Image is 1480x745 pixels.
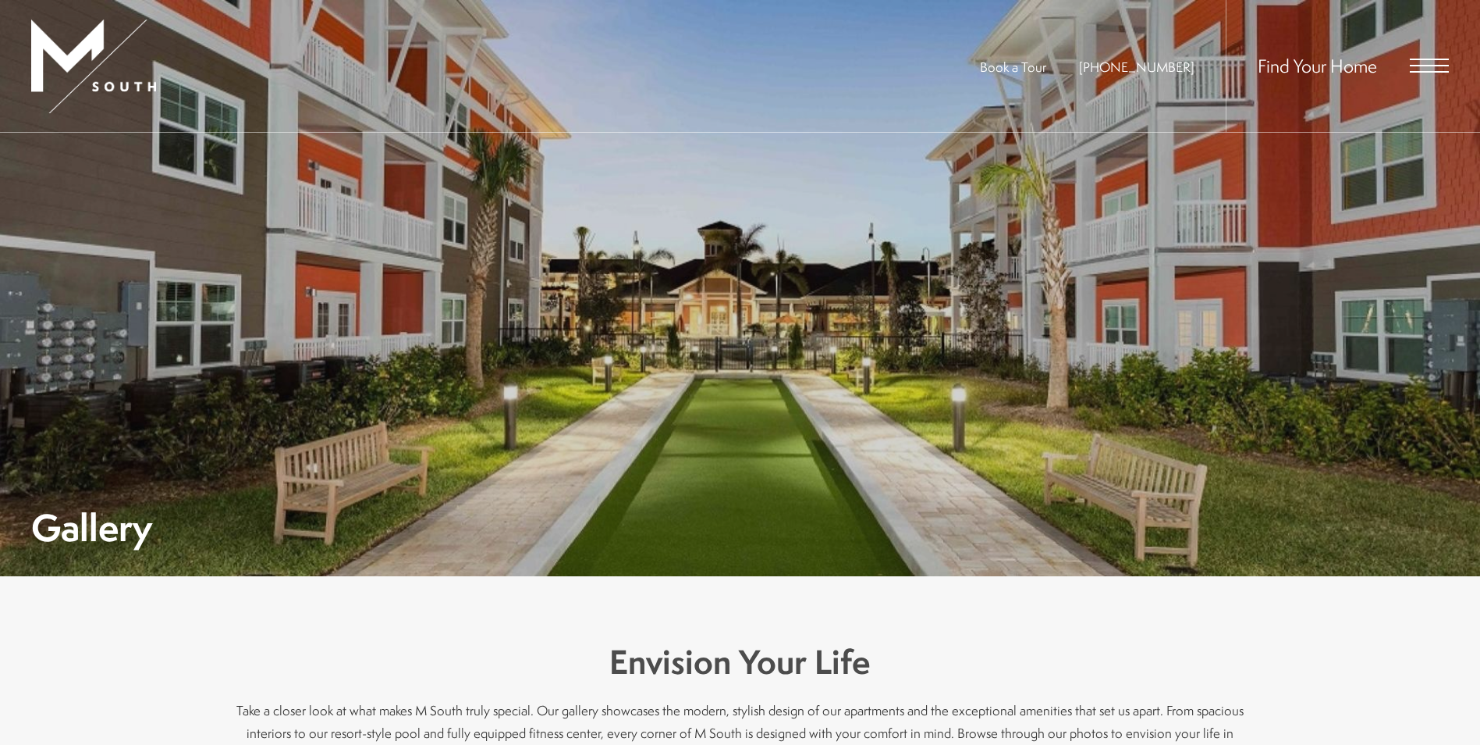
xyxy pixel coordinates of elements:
a: Find Your Home [1258,53,1377,78]
img: MSouth [31,20,156,113]
a: Book a Tour [980,58,1046,76]
button: Open Menu [1410,59,1449,73]
a: Call Us at 813-570-8014 [1079,58,1194,76]
span: [PHONE_NUMBER] [1079,58,1194,76]
h3: Envision Your Life [233,639,1248,686]
h1: Gallery [31,510,152,545]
